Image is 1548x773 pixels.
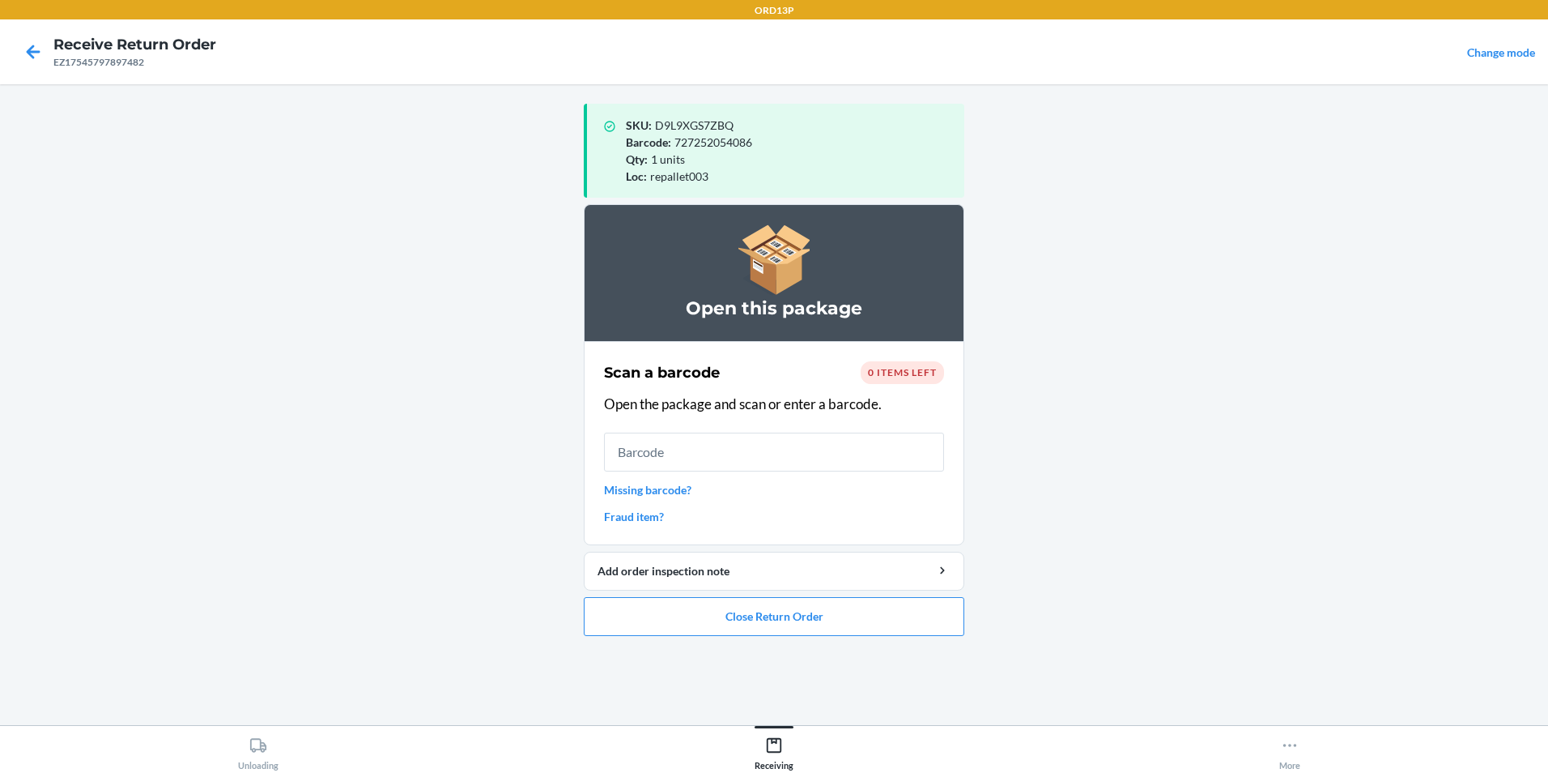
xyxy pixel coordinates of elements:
a: Change mode [1467,45,1535,59]
span: repallet003 [650,169,708,183]
div: Receiving [755,730,793,771]
button: More [1032,726,1548,771]
span: D9L9XGS7ZBQ [655,118,734,132]
span: SKU : [626,118,652,132]
span: 0 items left [868,366,937,378]
input: Barcode [604,433,944,472]
div: More [1279,730,1300,771]
p: ORD13P [755,3,794,18]
div: EZ17545797897482 [53,55,216,70]
h2: Scan a barcode [604,362,720,383]
h3: Open this package [604,296,944,322]
button: Close Return Order [584,597,964,636]
span: 1 units [651,152,685,166]
h4: Receive Return Order [53,34,216,55]
button: Receiving [516,726,1031,771]
span: Barcode : [626,135,671,149]
div: Unloading [238,730,279,771]
button: Add order inspection note [584,552,964,591]
a: Missing barcode? [604,481,944,498]
span: Loc : [626,169,647,183]
span: 727252054086 [674,135,752,149]
a: Fraud item? [604,508,944,525]
p: Open the package and scan or enter a barcode. [604,394,944,415]
span: Qty : [626,152,648,166]
div: Add order inspection note [598,562,950,579]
